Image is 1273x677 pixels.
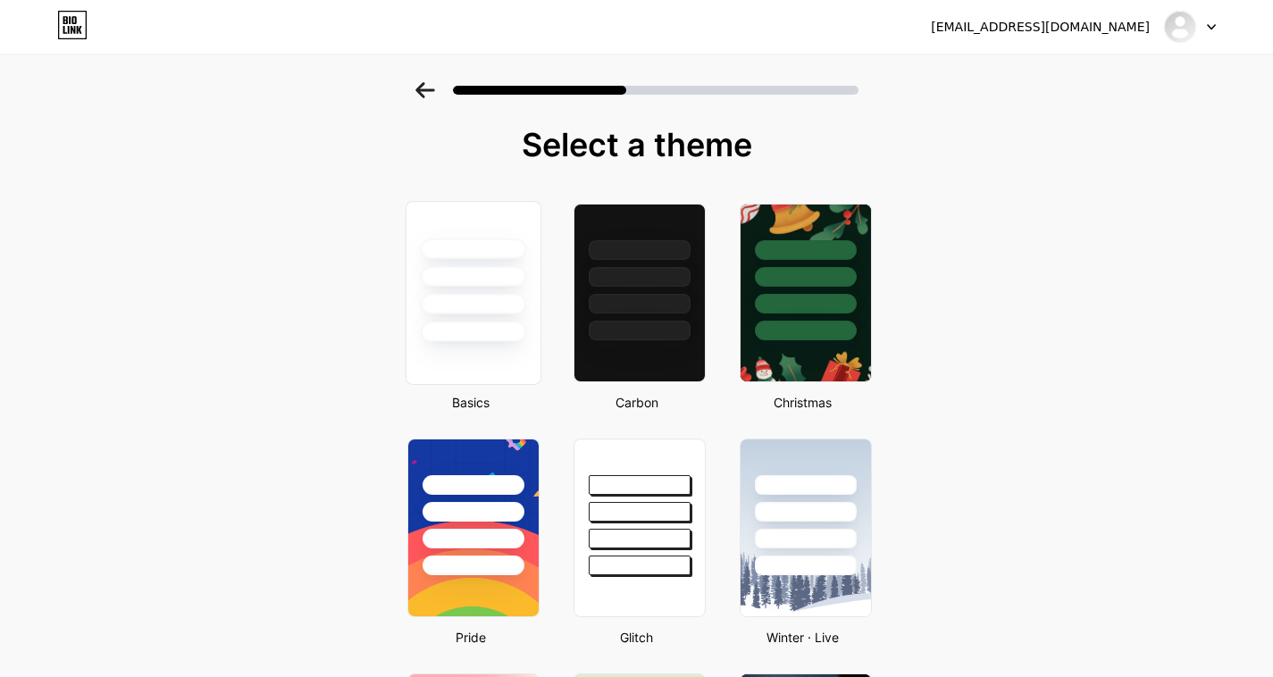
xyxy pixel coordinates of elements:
[734,393,872,412] div: Christmas
[402,393,540,412] div: Basics
[568,628,706,647] div: Glitch
[402,628,540,647] div: Pride
[931,18,1150,37] div: [EMAIL_ADDRESS][DOMAIN_NAME]
[400,127,874,163] div: Select a theme
[734,628,872,647] div: Winter · Live
[1163,10,1197,44] img: ambavatbhavan
[568,393,706,412] div: Carbon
